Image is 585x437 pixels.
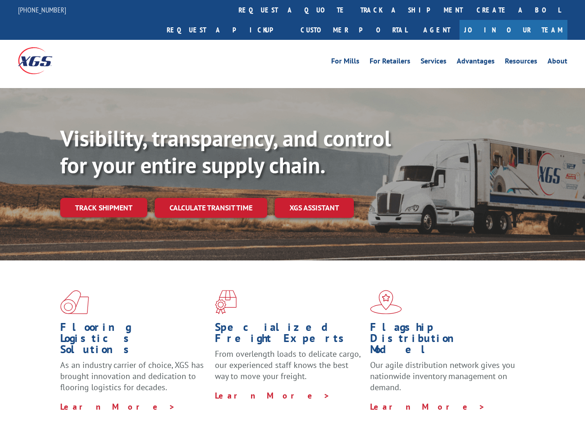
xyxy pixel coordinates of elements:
[370,290,402,314] img: xgs-icon-flagship-distribution-model-red
[60,198,147,217] a: Track shipment
[294,20,414,40] a: Customer Portal
[414,20,459,40] a: Agent
[60,290,89,314] img: xgs-icon-total-supply-chain-intelligence-red
[215,322,363,348] h1: Specialized Freight Experts
[421,57,447,68] a: Services
[155,198,267,218] a: Calculate transit time
[370,57,410,68] a: For Retailers
[160,20,294,40] a: Request a pickup
[370,322,518,360] h1: Flagship Distribution Model
[457,57,495,68] a: Advantages
[215,348,363,390] p: From overlength loads to delicate cargo, our experienced staff knows the best way to move your fr...
[60,124,391,179] b: Visibility, transparency, and control for your entire supply chain.
[215,290,237,314] img: xgs-icon-focused-on-flooring-red
[18,5,66,14] a: [PHONE_NUMBER]
[547,57,567,68] a: About
[60,401,176,412] a: Learn More >
[215,390,330,401] a: Learn More >
[60,322,208,360] h1: Flooring Logistics Solutions
[60,360,204,393] span: As an industry carrier of choice, XGS has brought innovation and dedication to flooring logistics...
[370,360,515,393] span: Our agile distribution network gives you nationwide inventory management on demand.
[370,401,485,412] a: Learn More >
[331,57,359,68] a: For Mills
[275,198,354,218] a: XGS ASSISTANT
[459,20,567,40] a: Join Our Team
[505,57,537,68] a: Resources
